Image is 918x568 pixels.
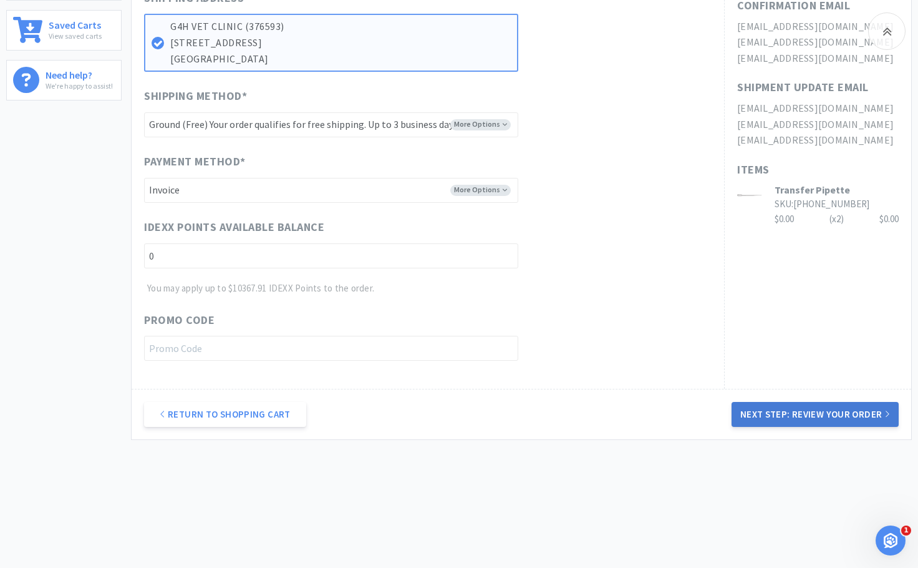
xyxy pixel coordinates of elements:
[46,67,113,80] h6: Need help?
[829,212,844,227] div: (x 2 )
[144,336,518,361] input: Promo Code
[775,212,899,227] div: $0.00
[49,17,102,30] h6: Saved Carts
[737,161,899,179] h1: Items
[775,183,899,197] h3: Transfer Pipette
[876,526,906,556] iframe: Intercom live chat
[737,117,899,133] h2: [EMAIL_ADDRESS][DOMAIN_NAME]
[144,243,518,268] input: IDEXX Points
[737,183,762,208] img: 2df677da4e1645499a06a93c39050cd0_175034.png
[170,19,511,35] p: G4H VET CLINIC (376593)
[144,402,306,427] a: Return to Shopping Cart
[46,80,113,92] p: We're happy to assist!
[49,30,102,42] p: View saved carts
[147,281,518,296] p: You may apply up to $10367.91 IDEXX Points to the order.
[879,212,899,227] div: $0.00
[737,79,869,97] h1: Shipment Update Email
[732,402,899,427] button: Next Step: Review Your Order
[775,198,869,210] span: SKU: [PHONE_NUMBER]
[170,51,511,67] p: [GEOGRAPHIC_DATA]
[144,153,246,171] span: Payment Method *
[144,87,247,105] span: Shipping Method *
[144,311,215,330] span: Promo Code
[6,10,122,51] a: Saved CartsView saved carts
[737,51,899,67] h2: [EMAIL_ADDRESS][DOMAIN_NAME]
[737,19,899,35] h2: [EMAIL_ADDRESS][DOMAIN_NAME]
[737,100,899,117] h2: [EMAIL_ADDRESS][DOMAIN_NAME]
[170,35,511,51] p: [STREET_ADDRESS]
[737,34,899,51] h2: [EMAIL_ADDRESS][DOMAIN_NAME]
[901,526,911,536] span: 1
[144,218,324,237] span: IDEXX Points available balance
[737,132,899,149] h2: [EMAIL_ADDRESS][DOMAIN_NAME]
